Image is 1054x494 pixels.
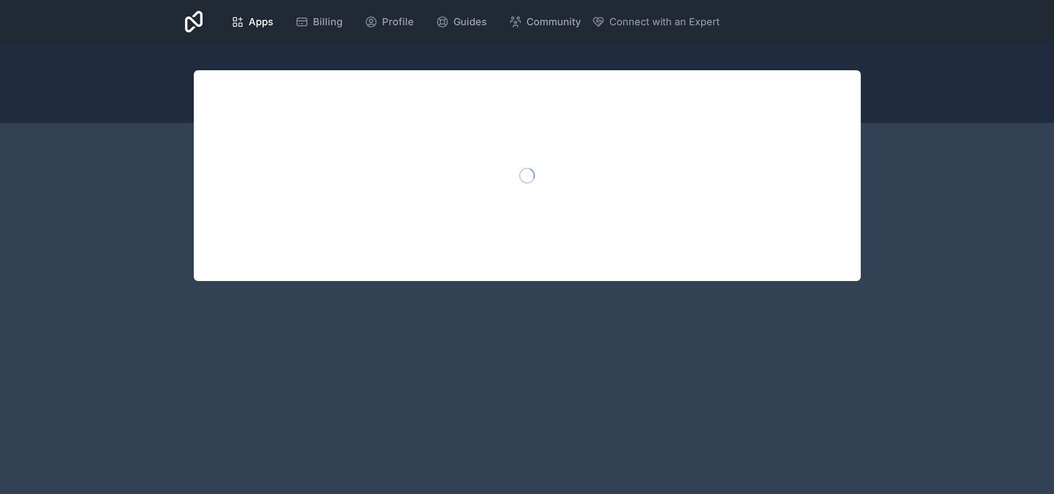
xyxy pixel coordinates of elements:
span: Guides [453,14,487,30]
span: Profile [382,14,414,30]
button: Connect with an Expert [592,14,720,30]
span: Apps [249,14,273,30]
a: Community [500,10,590,34]
span: Connect with an Expert [609,14,720,30]
a: Billing [287,10,351,34]
a: Guides [427,10,496,34]
span: Billing [313,14,343,30]
span: Community [526,14,581,30]
a: Apps [222,10,282,34]
a: Profile [356,10,423,34]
